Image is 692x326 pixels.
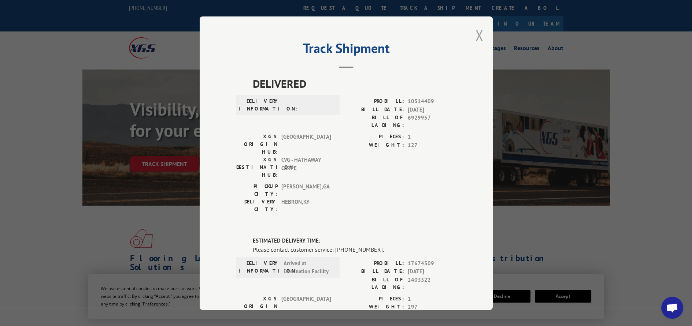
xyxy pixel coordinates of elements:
[346,267,404,276] label: BILL DATE:
[346,97,404,106] label: PROBILL:
[408,141,456,149] span: 127
[346,295,404,303] label: PIECES:
[238,259,280,276] label: DELIVERY INFORMATION:
[408,97,456,106] span: 10514409
[408,303,456,311] span: 297
[236,183,278,198] label: PICKUP CITY:
[253,245,456,254] div: Please contact customer service: [PHONE_NUMBER].
[661,297,683,319] div: Open chat
[236,156,278,179] label: XGS DESTINATION HUB:
[281,156,331,179] span: CVG - HATHAWAY CARPE
[236,133,278,156] label: XGS ORIGIN HUB:
[253,237,456,245] label: ESTIMATED DELIVERY TIME:
[253,75,456,92] span: DELIVERED
[408,259,456,267] span: 17674509
[346,276,404,291] label: BILL OF LADING:
[346,105,404,114] label: BILL DATE:
[346,141,404,149] label: WEIGHT:
[346,259,404,267] label: PROBILL:
[346,303,404,311] label: WEIGHT:
[236,295,278,318] label: XGS ORIGIN HUB:
[281,295,331,318] span: [GEOGRAPHIC_DATA]
[236,43,456,57] h2: Track Shipment
[236,198,278,213] label: DELIVERY CITY:
[408,267,456,276] span: [DATE]
[238,97,280,113] label: DELIVERY INFORMATION:
[281,183,331,198] span: [PERSON_NAME] , GA
[284,259,333,276] span: Arrived at Destination Facility
[408,105,456,114] span: [DATE]
[346,133,404,141] label: PIECES:
[281,133,331,156] span: [GEOGRAPHIC_DATA]
[281,198,331,213] span: HEBRON , KY
[346,114,404,129] label: BILL OF LADING:
[408,276,456,291] span: 2403322
[408,133,456,141] span: 1
[475,26,484,45] button: Close modal
[408,295,456,303] span: 1
[408,114,456,129] span: 6929957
